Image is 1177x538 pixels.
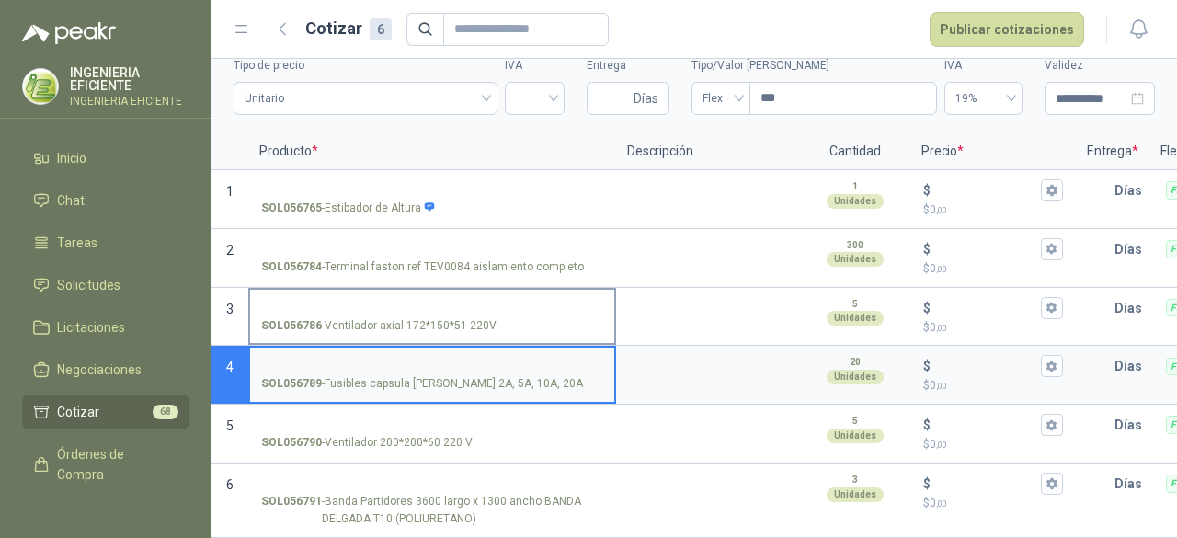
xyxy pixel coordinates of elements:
[827,311,884,326] div: Unidades
[22,395,189,429] a: Cotizar68
[1114,172,1149,209] p: Días
[936,381,947,391] span: ,00
[923,180,931,200] p: $
[691,57,937,74] label: Tipo/Valor [PERSON_NAME]
[827,487,884,502] div: Unidades
[57,444,172,485] span: Órdenes de Compra
[1041,414,1063,436] button: $$0,00
[934,477,1037,491] input: $$0,00
[923,474,931,494] p: $
[1041,473,1063,495] button: $$0,00
[153,405,178,419] span: 68
[1114,348,1149,384] p: Días
[934,360,1037,373] input: $$0,00
[22,22,116,44] img: Logo peakr
[936,205,947,215] span: ,00
[261,302,603,315] input: SOL056786-Ventilador axial 172*150*51 220V
[261,375,583,393] p: - Fusibles capsula [PERSON_NAME] 2A, 5A, 10A, 20A
[57,190,85,211] span: Chat
[261,360,603,373] input: SOL056789-Fusibles capsula [PERSON_NAME] 2A, 5A, 10A, 20A
[930,497,947,509] span: 0
[22,225,189,260] a: Tareas
[923,201,1063,219] p: $
[827,370,884,384] div: Unidades
[370,18,392,40] div: 6
[847,238,863,253] p: 300
[261,317,497,335] p: - Ventilador axial 172*150*51 220V
[1041,238,1063,260] button: $$0,00
[22,437,189,492] a: Órdenes de Compra
[1076,133,1149,170] p: Entrega
[587,57,669,74] label: Entrega
[923,319,1063,337] p: $
[923,377,1063,395] p: $
[852,297,858,312] p: 5
[70,96,189,107] p: INGENIERIA EFICIENTE
[57,402,99,422] span: Cotizar
[1114,231,1149,268] p: Días
[226,184,234,199] span: 1
[261,243,603,257] input: SOL056784-Terminal faston ref TEV0084 aislamiento completo
[226,418,234,433] span: 5
[800,133,910,170] p: Cantidad
[827,429,884,443] div: Unidades
[934,242,1037,256] input: $$0,00
[57,360,142,380] span: Negociaciones
[261,184,603,198] input: SOL056765-Estibador de Altura
[245,85,486,112] span: Unitario
[1114,406,1149,443] p: Días
[934,301,1037,315] input: $$0,00
[22,352,189,387] a: Negociaciones
[930,321,947,334] span: 0
[226,302,234,316] span: 3
[827,252,884,267] div: Unidades
[852,414,858,429] p: 5
[634,83,658,114] span: Días
[505,57,565,74] label: IVA
[57,275,120,295] span: Solicitudes
[930,203,947,216] span: 0
[1114,290,1149,326] p: Días
[226,243,234,258] span: 2
[1041,179,1063,201] button: $$0,00
[934,183,1037,197] input: $$0,00
[827,194,884,209] div: Unidades
[261,493,322,528] strong: SOL056791
[936,440,947,450] span: ,00
[923,415,931,435] p: $
[57,148,86,168] span: Inicio
[261,317,322,335] strong: SOL056786
[1045,57,1155,74] label: Validez
[852,473,858,487] p: 3
[934,418,1037,432] input: $$0,00
[923,495,1063,512] p: $
[944,57,1023,74] label: IVA
[70,66,189,92] p: INGENIERIA EFICIENTE
[22,141,189,176] a: Inicio
[910,133,1076,170] p: Precio
[305,16,392,41] h2: Cotizar
[1041,355,1063,377] button: $$0,00
[234,57,497,74] label: Tipo de precio
[261,258,322,276] strong: SOL056784
[261,493,603,528] p: - Banda Partidores 3600 largo x 1300 ancho BANDA DELGADA T10 (POLIURETANO)
[261,258,584,276] p: - Terminal faston ref TEV0084 aislamiento completo
[923,436,1063,453] p: $
[923,356,931,376] p: $
[930,262,947,275] span: 0
[923,239,931,259] p: $
[703,85,739,112] span: Flex
[261,200,322,217] strong: SOL056765
[261,477,603,491] input: SOL056791-Banda Partidores 3600 largo x 1300 ancho BANDA DELGADA T10 (POLIURETANO)
[852,179,858,194] p: 1
[923,260,1063,278] p: $
[850,355,861,370] p: 20
[936,498,947,509] span: ,00
[22,183,189,218] a: Chat
[22,268,189,303] a: Solicitudes
[261,434,473,452] p: - Ventilador 200*200*60 220 V
[936,323,947,333] span: ,00
[930,379,947,392] span: 0
[1114,465,1149,502] p: Días
[930,12,1084,47] button: Publicar cotizaciones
